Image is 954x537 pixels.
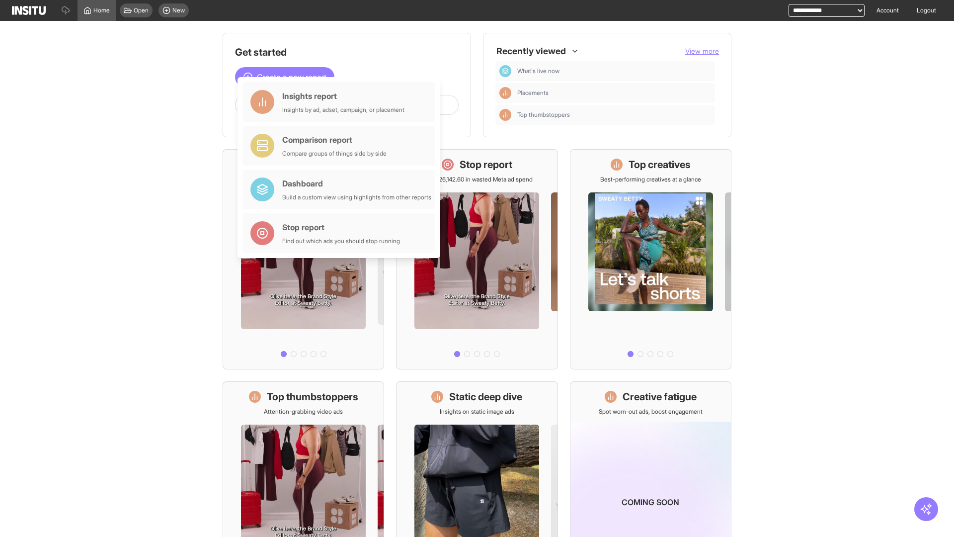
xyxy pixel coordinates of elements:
[499,87,511,99] div: Insights
[282,150,387,158] div: Compare groups of things side by side
[93,6,110,14] span: Home
[421,176,533,183] p: Save £26,142.60 in wasted Meta ad spend
[282,178,431,189] div: Dashboard
[235,67,334,87] button: Create a new report
[517,67,559,75] span: What's live now
[685,47,719,55] span: View more
[282,106,404,114] div: Insights by ad, adset, campaign, or placement
[282,90,404,102] div: Insights report
[223,149,384,369] a: What's live nowSee all active ads instantly
[517,111,711,119] span: Top thumbstoppers
[264,408,343,416] p: Attention-grabbing video ads
[499,65,511,77] div: Dashboard
[499,109,511,121] div: Insights
[12,6,46,15] img: Logo
[600,176,701,183] p: Best-performing creatives at a glance
[517,89,549,97] span: Placements
[685,46,719,56] button: View more
[570,149,731,369] a: Top creativesBest-performing creatives at a glance
[396,149,557,369] a: Stop reportSave £26,142.60 in wasted Meta ad spend
[282,221,400,233] div: Stop report
[282,193,431,201] div: Build a custom view using highlights from other reports
[172,6,185,14] span: New
[460,158,512,172] h1: Stop report
[440,408,514,416] p: Insights on static image ads
[282,237,400,245] div: Find out which ads you should stop running
[517,67,711,75] span: What's live now
[235,45,459,59] h1: Get started
[517,89,711,97] span: Placements
[517,111,570,119] span: Top thumbstoppers
[134,6,149,14] span: Open
[282,134,387,146] div: Comparison report
[257,71,326,83] span: Create a new report
[449,390,522,404] h1: Static deep dive
[629,158,691,172] h1: Top creatives
[267,390,358,404] h1: Top thumbstoppers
